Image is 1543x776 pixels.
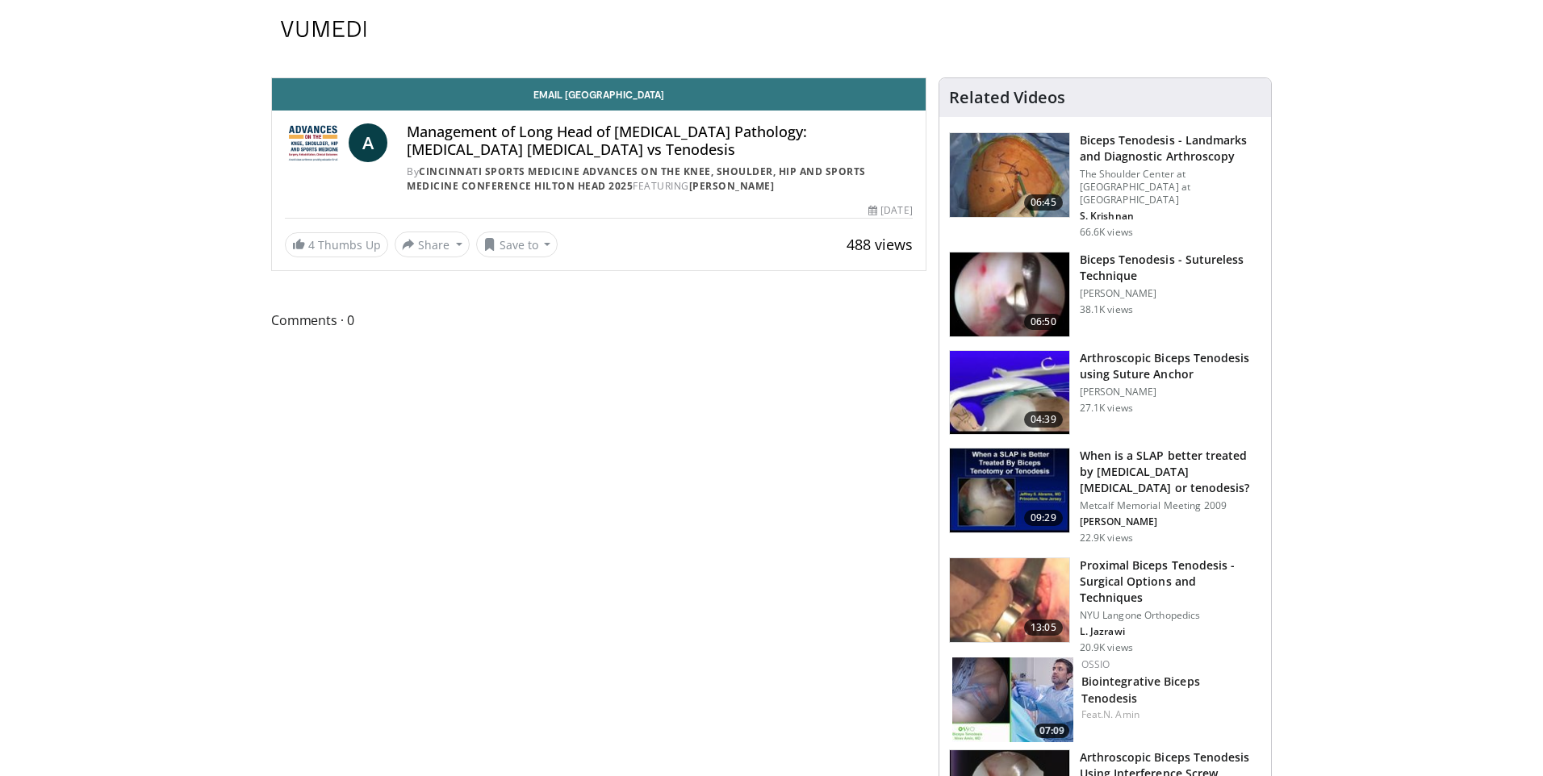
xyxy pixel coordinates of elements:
[950,133,1069,217] img: 15733_3.png.150x105_q85_crop-smart_upscale.jpg
[476,232,558,257] button: Save to
[1080,386,1261,398] p: [PERSON_NAME]
[1080,625,1261,638] p: Laith Jazrawi
[950,351,1069,435] img: 38379_0000_0_3.png.150x105_q85_crop-smart_upscale.jpg
[1024,314,1063,330] span: 06:50
[950,558,1069,642] img: Laith_biceps_teno_1.png.150x105_q85_crop-smart_upscale.jpg
[949,557,1261,654] a: 13:05 Proximal Biceps Tenodesis - Surgical Options and Techniques NYU Langone Orthopedics L. Jazr...
[271,310,926,331] span: Comments 0
[1080,557,1261,606] h3: Proximal Biceps Tenodesis - Surgical Options and Techniques
[395,232,470,257] button: Share
[1035,724,1069,738] span: 07:09
[952,657,1073,742] a: 07:09
[1080,168,1261,207] p: The Shoulder Center at [GEOGRAPHIC_DATA] at [GEOGRAPHIC_DATA]
[1080,210,1261,223] p: Sumant Krishnan
[950,448,1069,532] img: 639696_3.png.150x105_q85_crop-smart_upscale.jpg
[349,123,387,162] a: A
[407,165,866,193] a: Cincinnati Sports Medicine Advances on the Knee, Shoulder, Hip and Sports Medicine Conference Hil...
[407,123,913,158] h4: Management of Long Head of [MEDICAL_DATA] Pathology: [MEDICAL_DATA] [MEDICAL_DATA] vs Tenodesis
[949,350,1261,436] a: 04:39 Arthroscopic Biceps Tenodesis using Suture Anchor [PERSON_NAME] 27.1K views
[1080,303,1133,316] p: 38.1K views
[1080,350,1261,382] h3: Arthroscopic Biceps Tenodesis using Suture Anchor
[1081,674,1200,706] a: Biointegrative Biceps Tenodesis
[272,78,926,111] a: Email [GEOGRAPHIC_DATA]
[285,232,388,257] a: 4 Thumbs Up
[847,235,913,254] span: 488 views
[281,21,366,37] img: VuMedi Logo
[1024,620,1063,636] span: 13:05
[868,203,912,218] div: [DATE]
[952,657,1073,742] img: f54b0be7-13b6-4977-9a5b-cecc55ea2090.150x105_q85_crop-smart_upscale.jpg
[1081,657,1110,671] a: OSSIO
[407,165,913,194] div: By FEATURING
[949,88,1065,107] h4: Related Videos
[1080,226,1133,239] p: 66.6K views
[1081,707,1258,722] div: Feat.
[949,448,1261,544] a: 09:29 When is a SLAP better treated by [MEDICAL_DATA] [MEDICAL_DATA] or tenodesis? Metcalf Memori...
[1024,510,1063,526] span: 09:29
[1024,411,1063,428] span: 04:39
[285,123,342,162] img: Cincinnati Sports Medicine Advances on the Knee, Shoulder, Hip and Sports Medicine Conference Hil...
[1080,641,1133,654] p: 20.9K views
[949,252,1261,337] a: 06:50 Biceps Tenodesis - Sutureless Technique [PERSON_NAME] 38.1K views
[1080,448,1261,496] h3: When is a SLAP better treated by [MEDICAL_DATA] [MEDICAL_DATA] or tenodesis?
[1080,252,1261,284] h3: Biceps Tenodesis - Sutureless Technique
[1103,707,1139,721] a: N. Amin
[949,132,1261,239] a: 06:45 Biceps Tenodesis - Landmarks and Diagnostic Arthroscopy The Shoulder Center at [GEOGRAPHIC_...
[1080,499,1261,512] p: Metcalf Memorial Meeting 2009
[1080,532,1133,544] p: 22.9K views
[1080,402,1133,415] p: 27.1K views
[689,179,775,193] a: [PERSON_NAME]
[308,237,315,252] span: 4
[1080,132,1261,165] h3: Biceps Tenodesis - Landmarks and Diagnostic Arthroscopy
[950,252,1069,336] img: 38511_0000_3.png.150x105_q85_crop-smart_upscale.jpg
[1080,287,1261,300] p: [PERSON_NAME]
[1080,515,1261,528] p: Jeffrey S. Abrams
[1024,194,1063,211] span: 06:45
[1080,609,1261,622] p: NYU Langone Orthopedics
